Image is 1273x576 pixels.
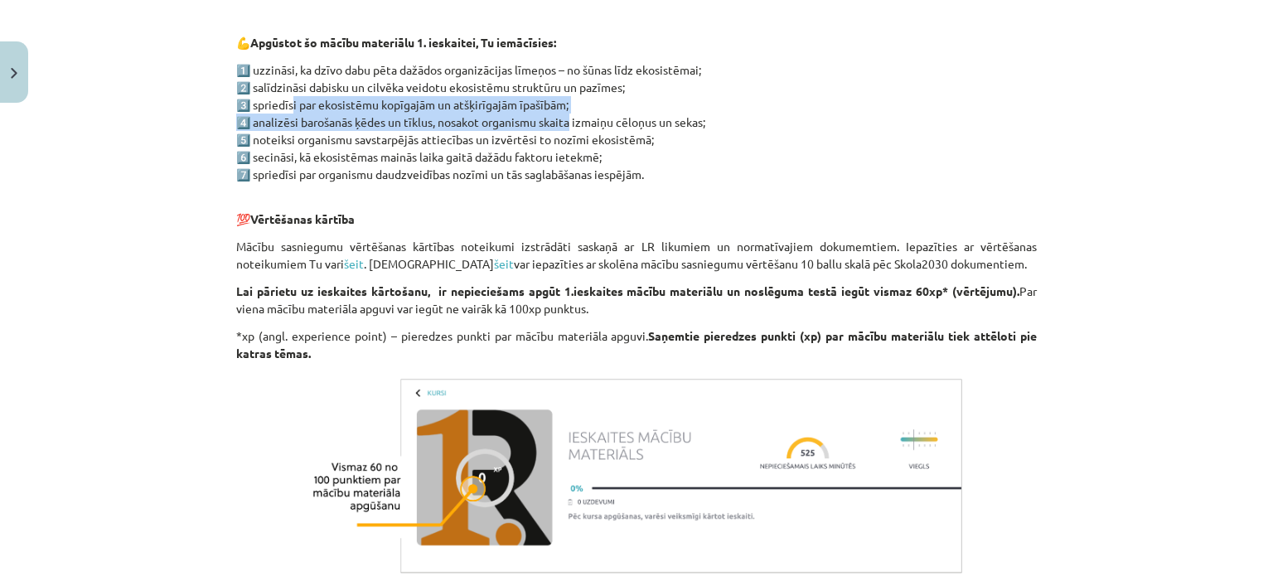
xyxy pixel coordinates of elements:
p: 💯 [236,193,1037,228]
a: šeit [344,256,364,271]
p: Mācību sasniegumu vērtēšanas kārtības noteikumi izstrādāti saskaņā ar LR likumiem un normatīvajie... [236,238,1037,273]
p: 💪 [236,34,1037,51]
strong: Lai pārietu uz ieskaites kārtošanu, ir nepieciešams apgūt 1.ieskaites mācību materiālu un noslēgu... [236,283,1019,298]
p: 1️⃣ uzzināsi, ka dzīvo dabu pēta dažādos organizācijas līmeņos – no šūnas līdz ekosistēmai; 2️⃣ s... [236,61,1037,183]
strong: Apgūstot šo mācību materiālu 1. ieskaitei, Tu iemācīsies: [250,35,556,50]
img: icon-close-lesson-0947bae3869378f0d4975bcd49f059093ad1ed9edebbc8119c70593378902aed.svg [11,68,17,79]
a: šeit [494,256,514,271]
p: Par viena mācību materiāla apguvi var iegūt ne vairāk kā 100xp punktus. [236,283,1037,317]
p: *xp (angl. experience point) – pieredzes punkti par mācību materiāla apguvi. [236,327,1037,362]
strong: Vērtēšanas kārtība [250,211,355,226]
